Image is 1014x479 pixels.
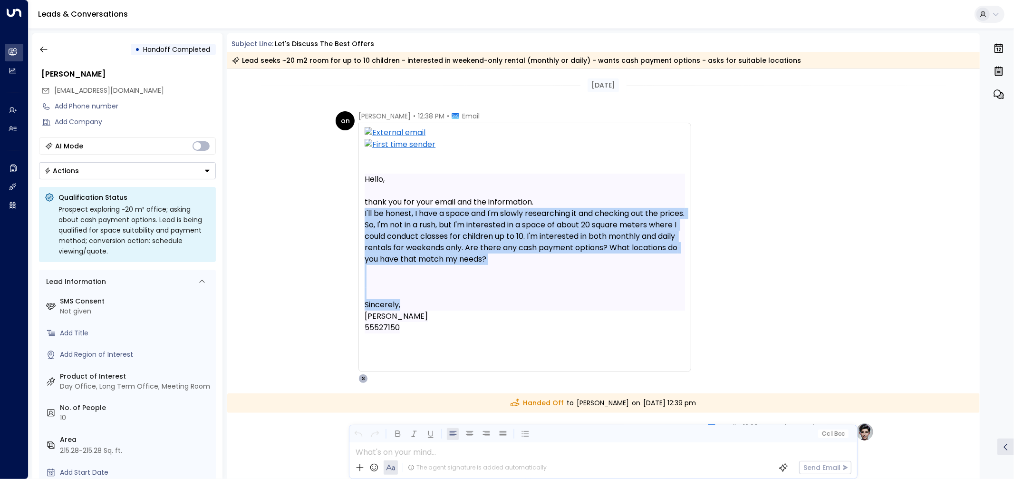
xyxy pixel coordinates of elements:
[60,381,212,391] div: Day Office, Long Term Office, Meeting Room
[413,111,415,121] font: •
[718,422,736,432] font: Email
[60,446,123,456] div: 215.28-215.28 Sq. ft.
[591,80,615,90] font: [DATE]
[60,350,212,360] div: AddRegion of Interest
[777,422,851,432] font: Sales concierge agent
[60,328,73,338] font: Add
[743,422,770,432] span: 12:39 PM
[74,468,108,477] font: Start Date
[577,398,629,408] font: [PERSON_NAME]
[60,468,212,478] div: AddStart Date
[567,398,574,408] font: to
[365,139,685,151] img: First time sender
[352,428,364,440] button: Undo
[59,193,128,202] font: Qualification Status
[418,111,444,121] span: 12:38 PM
[643,398,696,408] font: [DATE] 12:39 pm
[60,413,67,422] font: 10
[369,428,381,440] button: Redo
[772,422,774,432] font: •
[232,56,802,65] div: Lead seeks ~20 m2 room for up to 10 children - interested in weekend-only rental (monthly or dail...
[738,422,741,432] font: •
[60,350,73,359] font: Add
[59,204,210,256] div: Prospect exploring ~20 m² office; asking about cash payment options. Lead is being qualified for ...
[523,398,564,408] font: Handed Off
[60,468,73,477] font: Add
[56,141,84,151] font: AI Mode
[822,430,830,438] font: Cc
[365,127,685,139] img: External email
[362,375,365,382] font: S
[38,9,128,20] a: Leads & Conversations
[416,463,547,471] font: The agent signature is added automatically
[855,422,874,441] img: profile-logo.png
[60,435,212,445] label: Area
[365,174,385,185] font: Hello,
[55,101,216,111] div: AddPhone number
[834,430,845,438] font: Bcc
[365,322,400,333] span: 55527150
[55,117,68,127] font: Add
[55,86,164,95] font: [EMAIL_ADDRESS][DOMAIN_NAME]
[55,101,68,111] font: Add
[462,111,480,121] font: Email
[55,117,216,127] div: AddCompany
[818,430,849,439] button: Cc|Bcc
[60,306,92,316] font: Not given
[60,328,212,338] div: AddTitle
[55,86,164,96] span: nikitina.oksana.ok@gmail.com
[74,328,88,338] font: Title
[53,166,79,176] font: Actions
[39,162,216,179] div: Button group with a nested menu
[69,101,118,111] font: Phone number
[447,111,449,121] font: •
[831,430,833,438] font: |
[74,350,133,359] font: Region of Interest
[42,68,106,79] font: [PERSON_NAME]
[365,208,686,264] font: I'll be honest, I have a space and I'm slowly researching it and checking out the prices. So, I'm...
[365,311,428,322] font: [PERSON_NAME]
[69,117,102,127] font: Company
[632,398,640,408] font: on
[39,162,216,179] button: Actions
[275,39,374,49] font: Let's discuss the best offers
[336,111,355,130] div: on
[60,371,126,381] font: Product of Interest
[232,39,274,49] font: Subject Line:
[358,111,411,121] font: [PERSON_NAME]
[144,45,211,54] font: Handoff Completed
[135,41,140,57] font: •
[60,296,105,306] font: SMS Consent
[47,277,106,286] font: Lead Information
[365,299,400,310] font: Sincerely,
[60,403,106,412] font: No. of People
[365,196,533,207] font: thank you for your email and the information.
